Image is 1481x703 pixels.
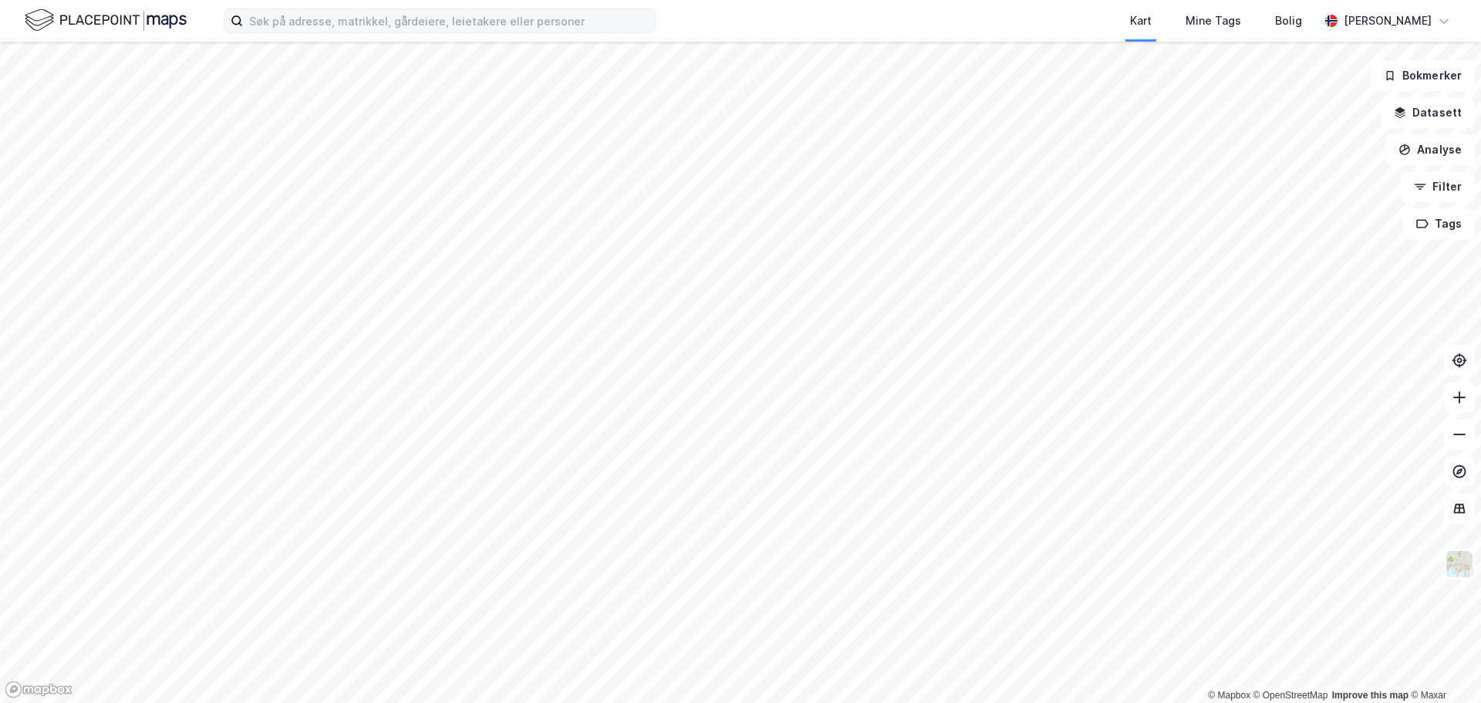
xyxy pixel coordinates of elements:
div: Kart [1130,12,1152,30]
button: Tags [1403,208,1475,239]
button: Datasett [1381,97,1475,128]
button: Analyse [1385,134,1475,165]
button: Filter [1401,171,1475,202]
div: Bolig [1275,12,1302,30]
div: Kontrollprogram for chat [1404,629,1481,703]
input: Søk på adresse, matrikkel, gårdeiere, leietakere eller personer [243,9,655,32]
a: OpenStreetMap [1253,690,1328,701]
div: Mine Tags [1186,12,1241,30]
a: Mapbox [1208,690,1250,701]
img: logo.f888ab2527a4732fd821a326f86c7f29.svg [25,7,187,34]
iframe: Chat Widget [1404,629,1481,703]
a: Improve this map [1332,690,1408,701]
a: Mapbox homepage [5,681,73,698]
div: [PERSON_NAME] [1344,12,1432,30]
button: Bokmerker [1371,60,1475,91]
img: Z [1445,549,1474,579]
